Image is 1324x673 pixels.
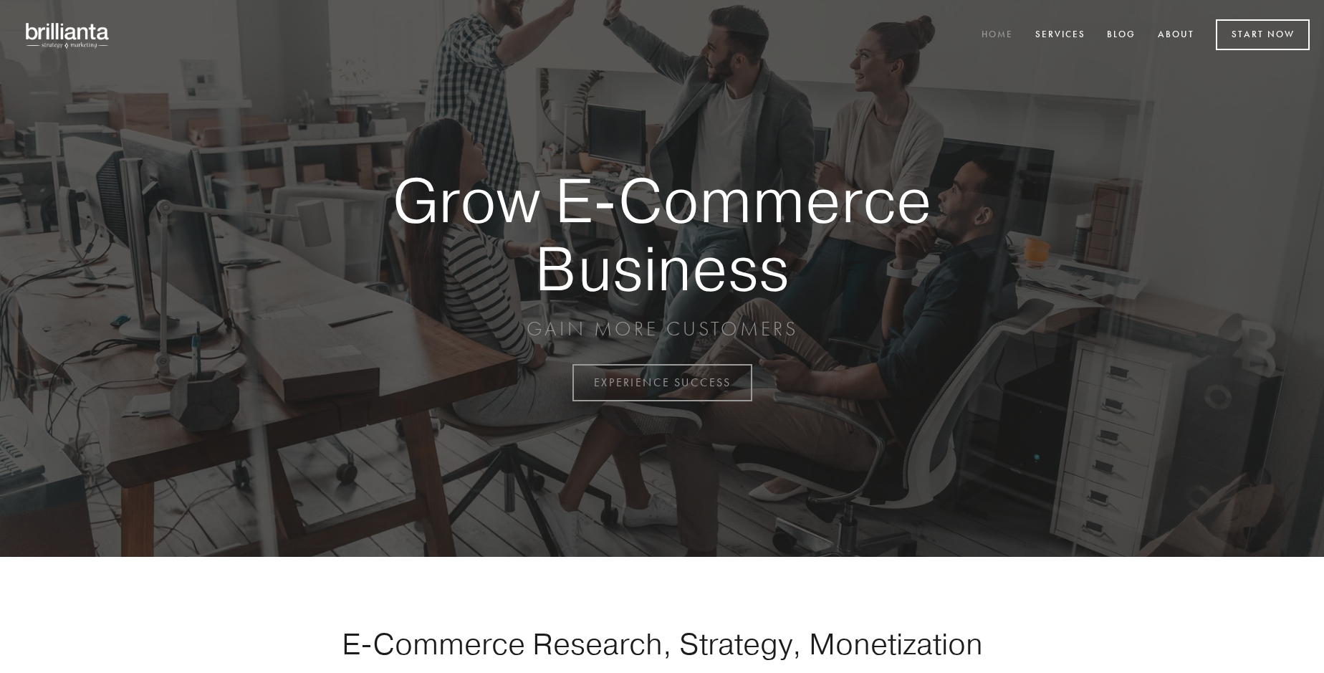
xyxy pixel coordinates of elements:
img: brillianta - research, strategy, marketing [14,14,122,56]
a: Blog [1098,24,1145,47]
a: About [1148,24,1204,47]
p: GAIN MORE CUSTOMERS [342,316,982,342]
a: Start Now [1216,19,1310,50]
a: Services [1026,24,1095,47]
h1: E-Commerce Research, Strategy, Monetization [297,626,1027,662]
a: Home [972,24,1022,47]
strong: Grow E-Commerce Business [342,166,982,302]
a: EXPERIENCE SUCCESS [572,364,752,401]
